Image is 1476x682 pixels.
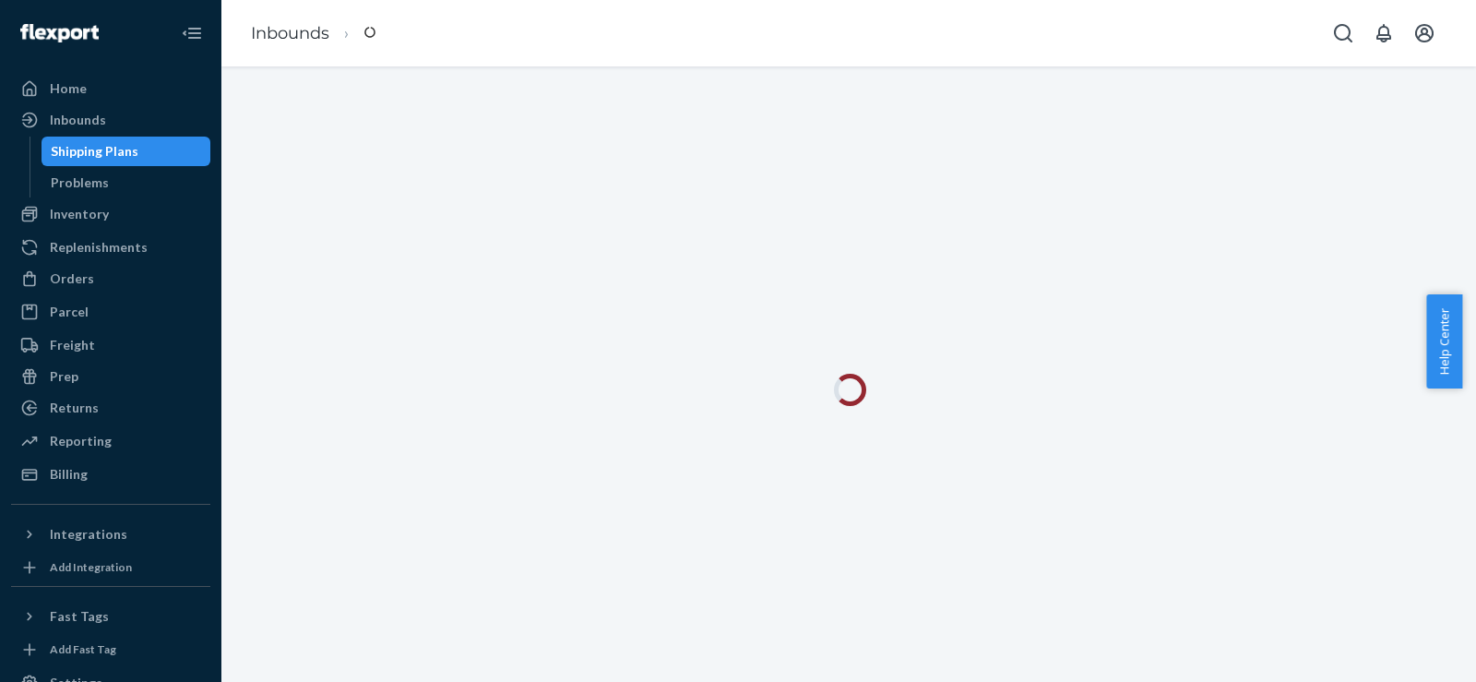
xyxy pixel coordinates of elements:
div: Returns [50,399,99,417]
div: Home [50,79,87,98]
button: Open Search Box [1325,15,1362,52]
div: Replenishments [50,238,148,257]
button: Open notifications [1365,15,1402,52]
a: Parcel [11,297,210,327]
div: Fast Tags [50,607,109,626]
div: Inbounds [50,111,106,129]
img: Flexport logo [20,24,99,42]
div: Billing [50,465,88,484]
div: Parcel [50,303,89,321]
a: Add Fast Tag [11,639,210,661]
div: Inventory [50,205,109,223]
a: Replenishments [11,233,210,262]
div: Problems [51,173,109,192]
a: Problems [42,168,211,197]
div: Freight [50,336,95,354]
a: Returns [11,393,210,423]
button: Help Center [1426,294,1462,389]
a: Orders [11,264,210,293]
a: Inventory [11,199,210,229]
div: Integrations [50,525,127,544]
a: Prep [11,362,210,391]
div: Reporting [50,432,112,450]
a: Inbounds [11,105,210,135]
div: Orders [50,269,94,288]
div: Add Fast Tag [50,641,116,657]
button: Open account menu [1406,15,1443,52]
a: Home [11,74,210,103]
button: Close Navigation [173,15,210,52]
div: Add Integration [50,559,132,575]
button: Integrations [11,520,210,549]
a: Billing [11,460,210,489]
a: Freight [11,330,210,360]
div: Shipping Plans [51,142,138,161]
a: Reporting [11,426,210,456]
ol: breadcrumbs [236,6,390,61]
a: Add Integration [11,556,210,579]
a: Inbounds [251,23,329,43]
a: Shipping Plans [42,137,211,166]
div: Prep [50,367,78,386]
button: Fast Tags [11,602,210,631]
